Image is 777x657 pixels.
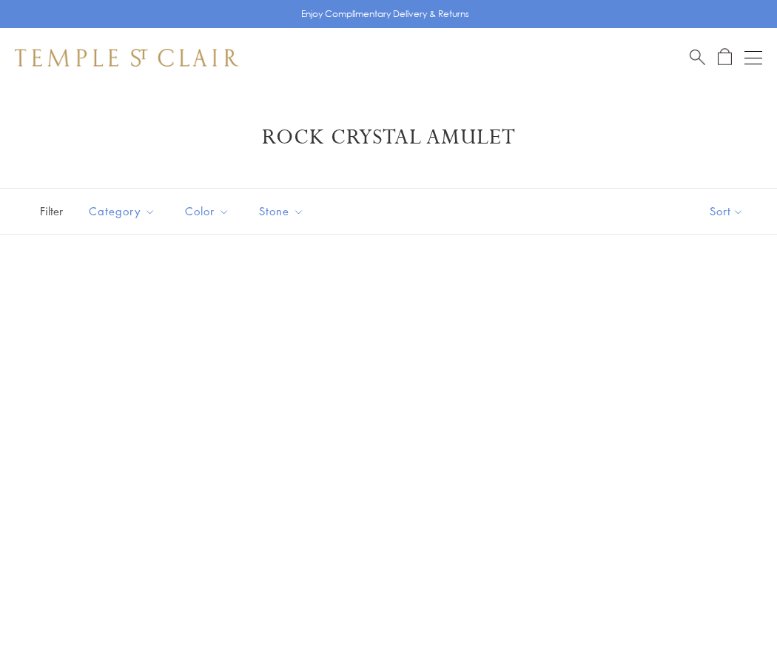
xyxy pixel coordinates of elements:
[81,202,166,220] span: Category
[690,48,705,67] a: Search
[252,202,315,220] span: Stone
[37,124,740,151] h1: Rock Crystal Amulet
[718,48,732,67] a: Open Shopping Bag
[301,7,469,21] p: Enjoy Complimentary Delivery & Returns
[78,195,166,228] button: Category
[248,195,315,228] button: Stone
[178,202,240,220] span: Color
[15,49,238,67] img: Temple St. Clair
[744,49,762,67] button: Open navigation
[174,195,240,228] button: Color
[676,189,777,234] button: Show sort by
